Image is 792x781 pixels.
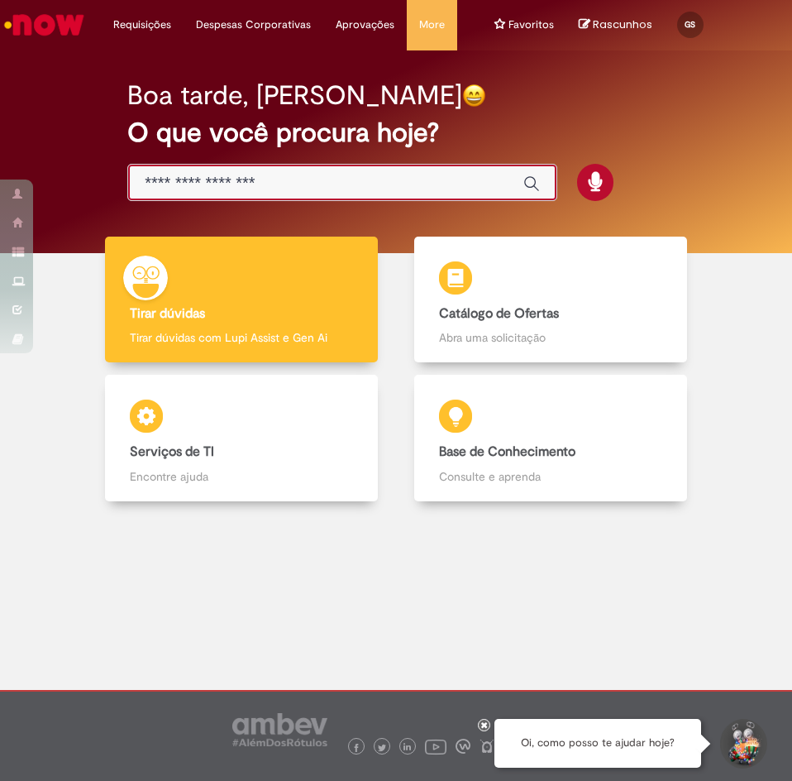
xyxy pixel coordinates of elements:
img: logo_footer_naosei.png [479,739,494,754]
img: logo_footer_facebook.png [352,744,360,752]
p: Abra uma solicitação [439,329,662,346]
span: Rascunhos [593,17,652,32]
img: logo_footer_workplace.png [456,739,470,754]
b: Base de Conhecimento [439,443,575,460]
a: No momento, sua lista de rascunhos tem 0 Itens [579,17,652,32]
span: GS [685,19,695,30]
h2: O que você procura hoje? [127,118,665,147]
img: logo_footer_youtube.png [425,735,446,757]
img: logo_footer_linkedin.png [403,743,412,753]
p: Tirar dúvidas com Lupi Assist e Gen Ai [130,329,353,346]
b: Tirar dúvidas [130,305,205,322]
img: ServiceNow [2,8,87,41]
b: Serviços de TI [130,443,214,460]
img: logo_footer_ambev_rotulo_gray.png [232,713,327,746]
b: Catálogo de Ofertas [439,305,559,322]
img: happy-face.png [462,84,486,108]
span: Aprovações [336,17,394,33]
h2: Boa tarde, [PERSON_NAME] [127,81,462,110]
div: Oi, como posso te ajudar hoje? [494,719,701,768]
span: Favoritos [508,17,554,33]
a: Tirar dúvidas Tirar dúvidas com Lupi Assist e Gen Ai [87,237,396,363]
img: logo_footer_twitter.png [378,744,386,752]
span: Requisições [113,17,171,33]
p: Encontre ajuda [130,468,353,485]
a: Catálogo de Ofertas Abra uma solicitação [396,237,705,363]
span: More [419,17,445,33]
a: Serviços de TI Encontre ajuda [87,375,396,501]
p: Consulte e aprenda [439,468,662,485]
button: Iniciar Conversa de Suporte [718,719,767,769]
a: Base de Conhecimento Consulte e aprenda [396,375,705,501]
span: Despesas Corporativas [196,17,311,33]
